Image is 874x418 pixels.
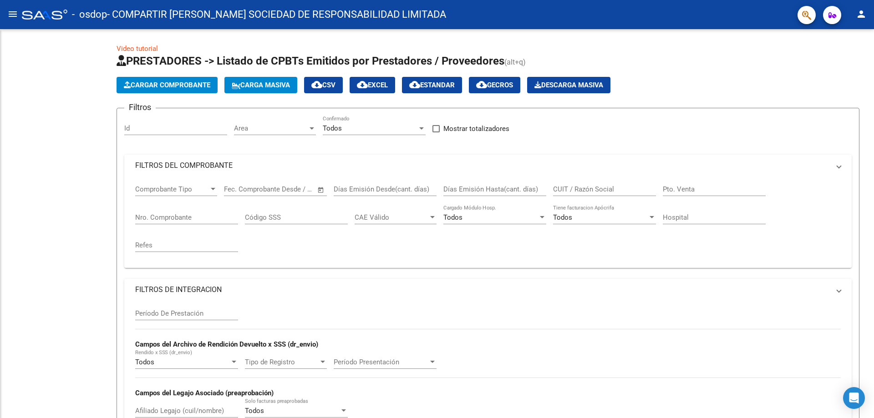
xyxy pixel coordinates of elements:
[357,79,368,90] mat-icon: cloud_download
[269,185,313,193] input: Fecha fin
[232,81,290,89] span: Carga Masiva
[357,81,388,89] span: EXCEL
[245,358,319,366] span: Tipo de Registro
[504,58,526,66] span: (alt+q)
[527,77,610,93] button: Descarga Masiva
[553,213,572,222] span: Todos
[304,77,343,93] button: CSV
[135,389,274,397] strong: Campos del Legajo Asociado (preaprobación)
[311,79,322,90] mat-icon: cloud_download
[124,176,852,268] div: FILTROS DEL COMPROBANTE
[409,79,420,90] mat-icon: cloud_download
[534,81,603,89] span: Descarga Masiva
[224,77,297,93] button: Carga Masiva
[234,124,308,132] span: Area
[316,185,326,195] button: Open calendar
[334,358,428,366] span: Período Presentación
[323,124,342,132] span: Todos
[402,77,462,93] button: Estandar
[7,9,18,20] mat-icon: menu
[117,77,218,93] button: Cargar Comprobante
[124,81,210,89] span: Cargar Comprobante
[311,81,335,89] span: CSV
[135,358,154,366] span: Todos
[350,77,395,93] button: EXCEL
[117,55,504,67] span: PRESTADORES -> Listado de CPBTs Emitidos por Prestadores / Proveedores
[355,213,428,222] span: CAE Válido
[409,81,455,89] span: Estandar
[135,161,830,171] mat-panel-title: FILTROS DEL COMPROBANTE
[72,5,107,25] span: - osdop
[135,340,318,348] strong: Campos del Archivo de Rendición Devuelto x SSS (dr_envio)
[476,81,513,89] span: Gecros
[135,285,830,295] mat-panel-title: FILTROS DE INTEGRACION
[135,185,209,193] span: Comprobante Tipo
[224,185,261,193] input: Fecha inicio
[117,45,158,53] a: Video tutorial
[107,5,446,25] span: - COMPARTIR [PERSON_NAME] SOCIEDAD DE RESPONSABILIDAD LIMITADA
[443,213,462,222] span: Todos
[124,101,156,114] h3: Filtros
[843,387,865,409] div: Open Intercom Messenger
[124,279,852,301] mat-expansion-panel-header: FILTROS DE INTEGRACION
[476,79,487,90] mat-icon: cloud_download
[469,77,520,93] button: Gecros
[245,407,264,415] span: Todos
[856,9,867,20] mat-icon: person
[527,77,610,93] app-download-masive: Descarga masiva de comprobantes (adjuntos)
[443,123,509,134] span: Mostrar totalizadores
[124,155,852,176] mat-expansion-panel-header: FILTROS DEL COMPROBANTE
